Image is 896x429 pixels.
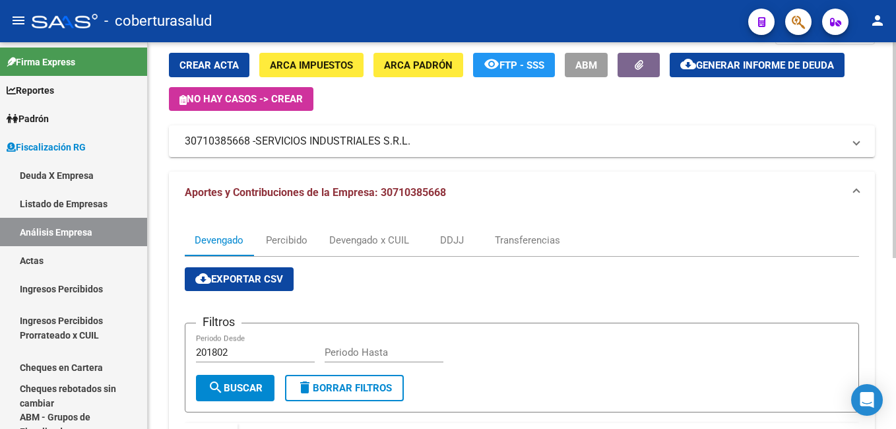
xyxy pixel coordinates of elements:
[259,53,364,77] button: ARCA Impuestos
[495,233,560,247] div: Transferencias
[104,7,212,36] span: - coberturasalud
[329,233,409,247] div: Devengado x CUIL
[384,59,453,71] span: ARCA Padrón
[575,59,597,71] span: ABM
[870,13,885,28] mat-icon: person
[208,382,263,394] span: Buscar
[266,233,307,247] div: Percibido
[851,384,883,416] div: Open Intercom Messenger
[179,59,239,71] span: Crear Acta
[7,140,86,154] span: Fiscalización RG
[169,125,875,157] mat-expansion-panel-header: 30710385668 -SERVICIOS INDUSTRIALES S.R.L.
[169,172,875,214] mat-expansion-panel-header: Aportes y Contribuciones de la Empresa: 30710385668
[285,375,404,401] button: Borrar Filtros
[185,186,446,199] span: Aportes y Contribuciones de la Empresa: 30710385668
[499,59,544,71] span: FTP - SSS
[565,53,608,77] button: ABM
[185,134,843,148] mat-panel-title: 30710385668 -
[195,233,243,247] div: Devengado
[373,53,463,77] button: ARCA Padrón
[169,87,313,111] button: No hay casos -> Crear
[680,56,696,72] mat-icon: cloud_download
[7,112,49,126] span: Padrón
[696,59,834,71] span: Generar informe de deuda
[195,271,211,286] mat-icon: cloud_download
[7,83,54,98] span: Reportes
[185,267,294,291] button: Exportar CSV
[7,55,75,69] span: Firma Express
[484,56,499,72] mat-icon: remove_red_eye
[473,53,555,77] button: FTP - SSS
[196,375,274,401] button: Buscar
[297,382,392,394] span: Borrar Filtros
[670,53,845,77] button: Generar informe de deuda
[196,313,241,331] h3: Filtros
[208,379,224,395] mat-icon: search
[270,59,353,71] span: ARCA Impuestos
[297,379,313,395] mat-icon: delete
[255,134,410,148] span: SERVICIOS INDUSTRIALES S.R.L.
[179,93,303,105] span: No hay casos -> Crear
[169,53,249,77] button: Crear Acta
[440,233,464,247] div: DDJJ
[11,13,26,28] mat-icon: menu
[195,273,283,285] span: Exportar CSV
